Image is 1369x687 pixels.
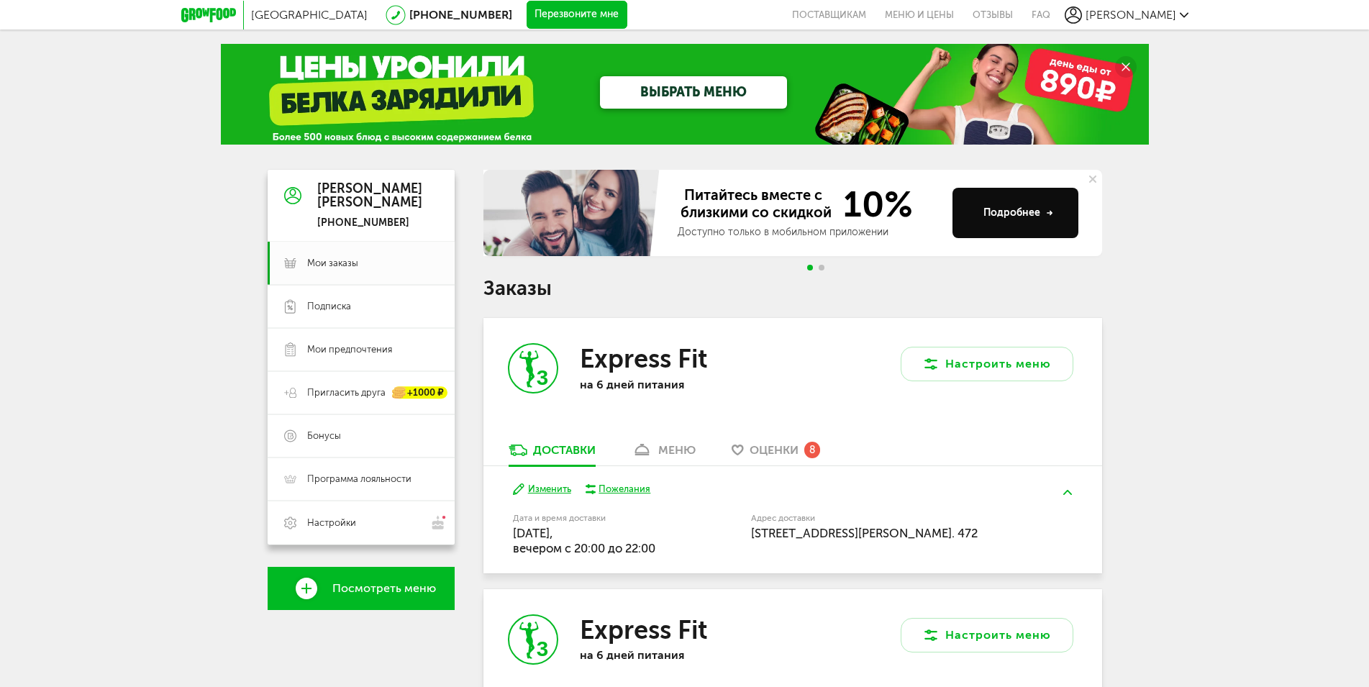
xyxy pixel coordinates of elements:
span: [STREET_ADDRESS][PERSON_NAME]. 472 [751,526,978,540]
div: меню [658,443,696,457]
span: Go to slide 1 [807,265,813,270]
a: Доставки [501,442,603,465]
span: Программа лояльности [307,473,411,486]
span: Оценки [750,443,799,457]
a: меню [624,442,703,465]
button: Пожелания [586,483,651,496]
img: arrow-up-green.5eb5f82.svg [1063,490,1072,495]
a: Мои предпочтения [268,328,455,371]
h3: Express Fit [580,343,707,374]
a: Оценки 8 [724,442,827,465]
a: Посмотреть меню [268,567,455,610]
span: [PERSON_NAME] [1086,8,1176,22]
span: Go to slide 2 [819,265,824,270]
div: Доступно только в мобильном приложении [678,225,941,240]
div: 8 [804,442,820,458]
div: [PERSON_NAME] [PERSON_NAME] [317,182,422,211]
label: Адрес доставки [751,514,1019,522]
span: [GEOGRAPHIC_DATA] [251,8,368,22]
span: Мои предпочтения [307,343,392,356]
p: на 6 дней питания [580,648,767,662]
div: Подробнее [983,206,1053,220]
div: Пожелания [599,483,650,496]
button: Подробнее [952,188,1078,238]
span: Пригласить друга [307,386,386,399]
a: ВЫБРАТЬ МЕНЮ [600,76,787,109]
a: Настройки [268,501,455,545]
a: [PHONE_NUMBER] [409,8,512,22]
img: family-banner.579af9d.jpg [483,170,663,256]
a: Программа лояльности [268,458,455,501]
button: Изменить [513,483,571,496]
span: Бонусы [307,429,341,442]
span: [DATE], вечером c 20:00 до 22:00 [513,526,655,555]
div: Доставки [533,443,596,457]
span: 10% [834,186,913,222]
div: +1000 ₽ [393,387,447,399]
span: Настройки [307,517,356,529]
a: Пригласить друга +1000 ₽ [268,371,455,414]
button: Настроить меню [901,347,1073,381]
button: Перезвоните мне [527,1,627,29]
span: Питайтесь вместе с близкими со скидкой [678,186,834,222]
span: Подписка [307,300,351,313]
span: Посмотреть меню [332,582,436,595]
label: Дата и время доставки [513,514,678,522]
a: Бонусы [268,414,455,458]
span: Мои заказы [307,257,358,270]
a: Подписка [268,285,455,328]
button: Настроить меню [901,618,1073,652]
a: Мои заказы [268,242,455,285]
div: [PHONE_NUMBER] [317,217,422,229]
p: на 6 дней питания [580,378,767,391]
h3: Express Fit [580,614,707,645]
h1: Заказы [483,279,1102,298]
